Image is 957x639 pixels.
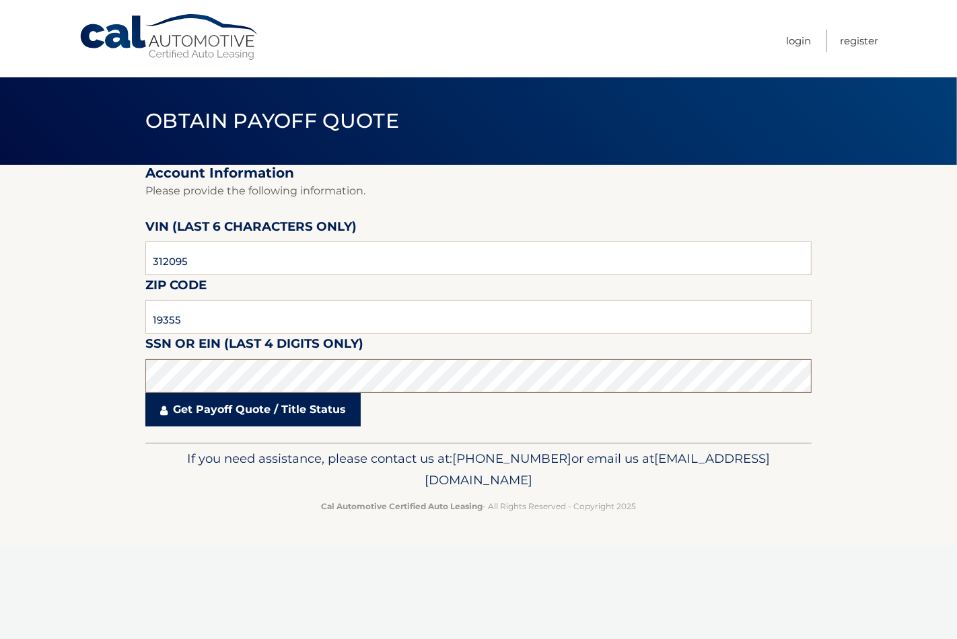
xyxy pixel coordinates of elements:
[79,13,260,61] a: Cal Automotive
[145,182,812,200] p: Please provide the following information.
[145,165,812,182] h2: Account Information
[154,448,803,491] p: If you need assistance, please contact us at: or email us at
[321,501,483,511] strong: Cal Automotive Certified Auto Leasing
[840,30,878,52] a: Register
[452,451,571,466] span: [PHONE_NUMBER]
[154,499,803,513] p: - All Rights Reserved - Copyright 2025
[145,275,207,300] label: Zip Code
[145,217,357,241] label: VIN (last 6 characters only)
[145,393,361,426] a: Get Payoff Quote / Title Status
[145,108,399,133] span: Obtain Payoff Quote
[145,334,363,359] label: SSN or EIN (last 4 digits only)
[786,30,811,52] a: Login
